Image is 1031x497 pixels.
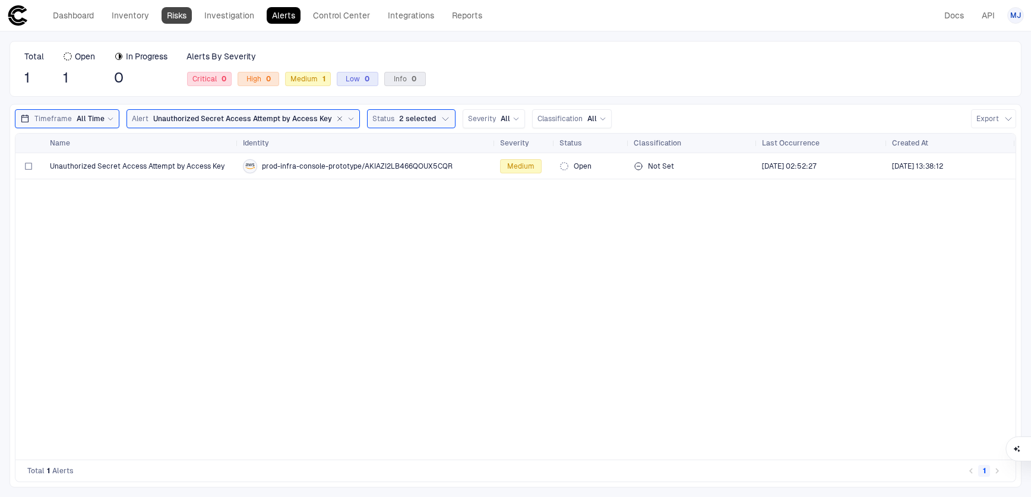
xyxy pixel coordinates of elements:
[261,75,271,83] div: 0
[52,466,74,476] span: Alerts
[971,109,1016,128] button: Export
[162,7,192,24] a: Risks
[48,7,99,24] a: Dashboard
[77,114,105,124] span: All Time
[47,466,50,476] span: 1
[964,464,1004,478] nav: pagination navigation
[360,75,369,83] div: 0
[634,138,681,148] span: Classification
[559,138,582,148] span: Status
[892,162,943,171] div: 8/12/2025 18:38:12 (GMT+00:00 UTC)
[407,75,416,83] div: 0
[892,162,943,171] span: [DATE] 13:38:12
[24,51,44,62] span: Total
[367,109,456,128] button: Status2 selected
[50,138,70,148] span: Name
[399,114,436,124] span: 2 selected
[186,51,256,62] span: Alerts By Severity
[24,69,44,87] span: 1
[267,7,301,24] a: Alerts
[574,162,592,171] span: Open
[372,114,394,124] span: Status
[114,69,167,87] span: 0
[382,7,439,24] a: Integrations
[447,7,488,24] a: Reports
[262,162,453,171] span: prod-infra-console-prototype/AKIAZI2LB466QOUX5CQR
[762,138,820,148] span: Last Occurrence
[153,114,332,124] span: Unauthorized Secret Access Attempt by Access Key
[50,162,224,171] span: Unauthorized Secret Access Attempt by Access Key
[939,7,969,24] a: Docs
[501,114,510,124] span: All
[199,7,260,24] a: Investigation
[243,138,269,148] span: Identity
[500,138,529,148] span: Severity
[507,162,535,171] span: Medium
[34,114,72,124] span: Timeframe
[346,74,369,84] span: Low
[1007,7,1024,24] button: MJ
[308,7,375,24] a: Control Center
[318,75,325,83] div: 1
[217,75,226,83] div: 0
[63,69,95,87] span: 1
[634,154,752,178] div: Not Set
[290,74,325,84] span: Medium
[978,465,990,477] button: page 1
[1010,11,1021,20] span: MJ
[106,7,154,24] a: Inventory
[132,114,148,124] span: Alert
[246,74,271,84] span: High
[468,114,496,124] span: Severity
[892,138,928,148] span: Created At
[75,51,95,62] span: Open
[192,74,226,84] span: Critical
[762,162,817,171] div: 8/13/2025 07:52:27 (GMT+00:00 UTC)
[126,51,167,62] span: In Progress
[27,466,45,476] span: Total
[976,7,1000,24] a: API
[537,114,583,124] span: Classification
[587,114,597,124] span: All
[394,74,416,84] span: Info
[762,162,817,171] span: [DATE] 02:52:27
